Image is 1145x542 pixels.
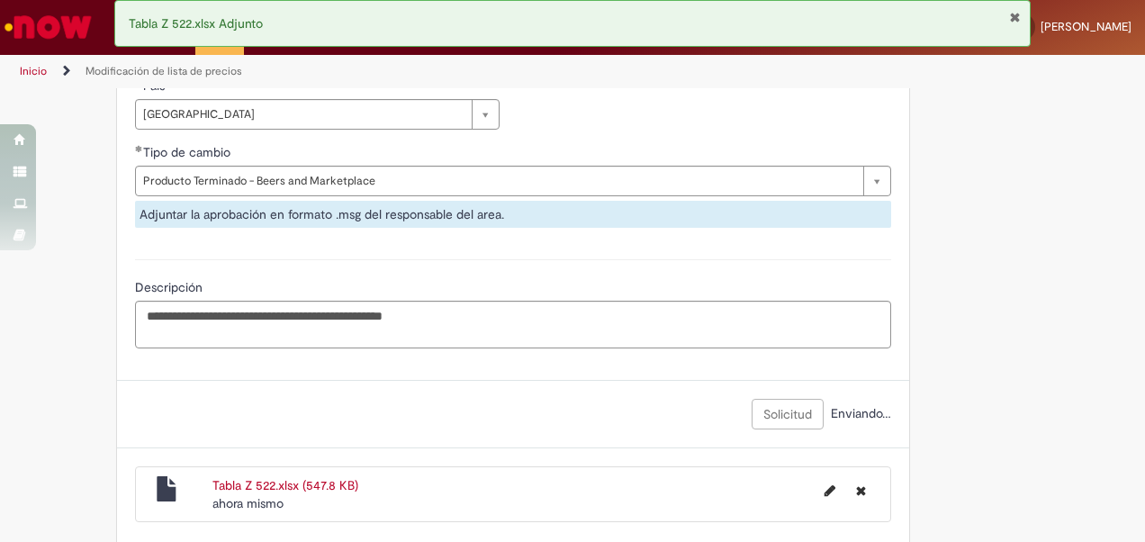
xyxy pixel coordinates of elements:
div: Adjuntar la aprobación en formato .msg del responsable del area. [135,201,891,228]
button: Editar nombre de archivo Tabla Z 522.xlsx [814,476,846,505]
span: Cumplimentación obligatoria [135,145,143,152]
a: Modificación de lista de precios [86,64,242,78]
span: [PERSON_NAME] [1041,19,1131,34]
span: Producto Terminado - Beers and Marketplace [143,167,854,195]
span: Tabla Z 522.xlsx Adjunto [129,15,263,32]
span: [GEOGRAPHIC_DATA] [143,100,463,129]
textarea: Descripción [135,301,891,348]
time: 29/08/2025 09:44:22 [212,495,284,511]
span: Descripción [135,279,206,295]
button: Cerrar notificación [1009,10,1021,24]
a: Tabla Z 522.xlsx (547.8 KB) [212,477,358,493]
span: Tipo de cambio [143,144,234,160]
a: Inicio [20,64,47,78]
button: Eliminar Tabla Z 522.xlsx [845,476,877,505]
span: ahora mismo [212,495,284,511]
ul: Rutas de acceso a la página [14,55,750,88]
span: Enviando… [827,405,891,421]
span: País [143,77,168,94]
img: ServiceNow [2,9,95,45]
